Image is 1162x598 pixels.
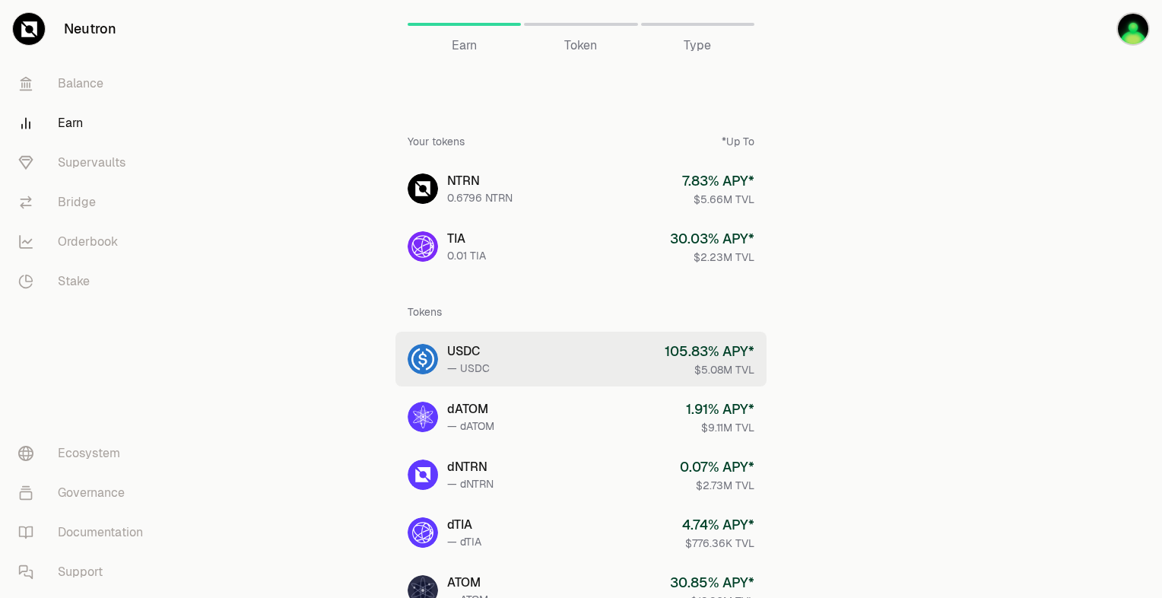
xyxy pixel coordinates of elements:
div: USDC [447,342,490,361]
div: $2.73M TVL [680,478,754,493]
a: Documentation [6,513,164,552]
a: dTIAdTIA— dTIA4.74% APY*$776.36K TVL [395,505,767,560]
div: Your tokens [408,134,465,149]
div: *Up To [722,134,754,149]
div: 4.74 % APY* [682,514,754,536]
div: — dNTRN [447,476,494,491]
img: NTRN [408,173,438,204]
img: dTIA [408,517,438,548]
a: dATOMdATOM— dATOM1.91% APY*$9.11M TVL [395,390,767,444]
div: $5.08M TVL [665,362,754,377]
img: TIA [408,231,438,262]
span: Token [564,37,597,55]
div: 1.91 % APY* [686,399,754,420]
a: Governance [6,473,164,513]
div: 7.83 % APY* [682,170,754,192]
div: dATOM [447,400,494,418]
img: dATOM [408,402,438,432]
div: 30.03 % APY* [670,228,754,250]
a: Supervaults [6,143,164,183]
span: Type [684,37,711,55]
img: Keplr [1116,12,1150,46]
a: NTRNNTRN0.6796 NTRN7.83% APY*$5.66M TVL [395,161,767,216]
div: 0.07 % APY* [680,456,754,478]
div: $9.11M TVL [686,420,754,435]
div: NTRN [447,172,513,190]
div: $776.36K TVL [682,536,754,551]
a: Orderbook [6,222,164,262]
a: Earn [6,103,164,143]
a: Earn [408,6,521,43]
div: 30.85 % APY* [670,572,754,593]
div: 105.83 % APY* [665,341,754,362]
a: TIATIA0.01 TIA30.03% APY*$2.23M TVL [395,219,767,274]
div: Tokens [408,304,442,320]
a: Ecosystem [6,434,164,473]
a: USDCUSDC— USDC105.83% APY*$5.08M TVL [395,332,767,386]
div: $2.23M TVL [670,250,754,265]
img: USDC [408,344,438,374]
div: — USDC [447,361,490,376]
div: ATOM [447,574,488,592]
div: TIA [447,230,486,248]
div: dTIA [447,516,481,534]
div: — dTIA [447,534,481,549]
div: dNTRN [447,458,494,476]
a: dNTRNdNTRN— dNTRN0.07% APY*$2.73M TVL [395,447,767,502]
span: Earn [452,37,477,55]
a: Balance [6,64,164,103]
div: 0.6796 NTRN [447,190,513,205]
img: dNTRN [408,460,438,490]
div: $5.66M TVL [682,192,754,207]
div: — dATOM [447,418,494,434]
a: Bridge [6,183,164,222]
a: Stake [6,262,164,301]
a: Support [6,552,164,592]
div: 0.01 TIA [447,248,486,263]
